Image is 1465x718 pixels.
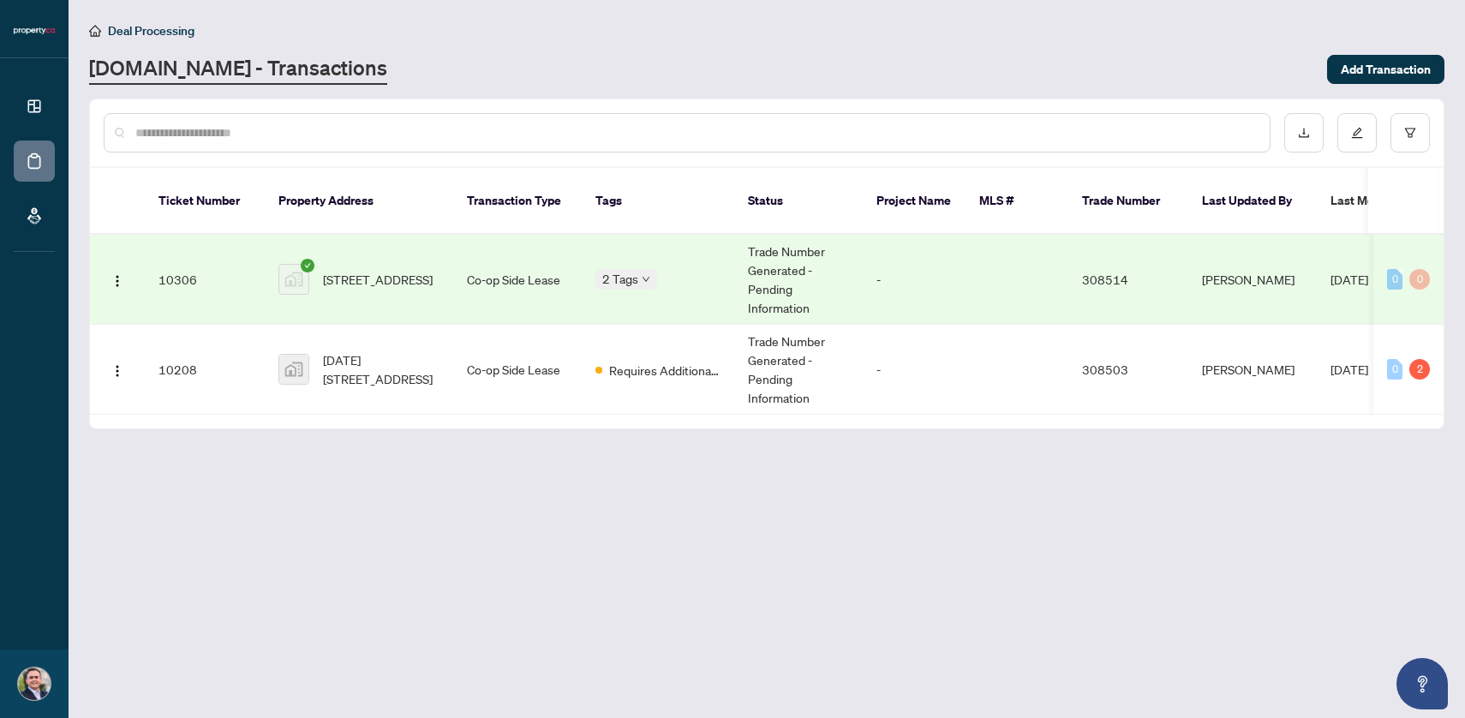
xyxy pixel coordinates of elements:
[734,325,863,415] td: Trade Number Generated - Pending Information
[1327,55,1444,84] button: Add Transaction
[734,168,863,235] th: Status
[1068,235,1188,325] td: 308514
[111,274,124,288] img: Logo
[863,325,966,415] td: -
[279,265,308,294] img: thumbnail-img
[734,235,863,325] td: Trade Number Generated - Pending Information
[1068,168,1188,235] th: Trade Number
[89,25,101,37] span: home
[609,361,721,380] span: Requires Additional Docs
[453,325,582,415] td: Co-op Side Lease
[1188,168,1317,235] th: Last Updated By
[863,235,966,325] td: -
[89,54,387,85] a: [DOMAIN_NAME] - Transactions
[642,275,650,284] span: down
[14,26,55,36] img: logo
[145,235,265,325] td: 10306
[1387,359,1402,380] div: 0
[1409,269,1430,290] div: 0
[1188,325,1317,415] td: [PERSON_NAME]
[453,168,582,235] th: Transaction Type
[582,168,734,235] th: Tags
[1330,362,1368,377] span: [DATE]
[602,269,638,289] span: 2 Tags
[966,168,1068,235] th: MLS #
[1330,272,1368,287] span: [DATE]
[145,325,265,415] td: 10208
[1298,127,1310,139] span: download
[145,168,265,235] th: Ticket Number
[18,667,51,700] img: Profile Icon
[1396,658,1448,709] button: Open asap
[1404,127,1416,139] span: filter
[1351,127,1363,139] span: edit
[1409,359,1430,380] div: 2
[1390,113,1430,153] button: filter
[108,23,194,39] span: Deal Processing
[104,266,131,293] button: Logo
[1337,113,1377,153] button: edit
[1188,235,1317,325] td: [PERSON_NAME]
[1068,325,1188,415] td: 308503
[265,168,453,235] th: Property Address
[111,364,124,378] img: Logo
[301,259,314,272] span: check-circle
[1330,191,1435,210] span: Last Modified Date
[323,350,439,388] span: [DATE][STREET_ADDRESS]
[863,168,966,235] th: Project Name
[1284,113,1324,153] button: download
[1387,269,1402,290] div: 0
[1341,56,1431,83] span: Add Transaction
[279,355,308,384] img: thumbnail-img
[104,356,131,383] button: Logo
[323,270,433,289] span: [STREET_ADDRESS]
[453,235,582,325] td: Co-op Side Lease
